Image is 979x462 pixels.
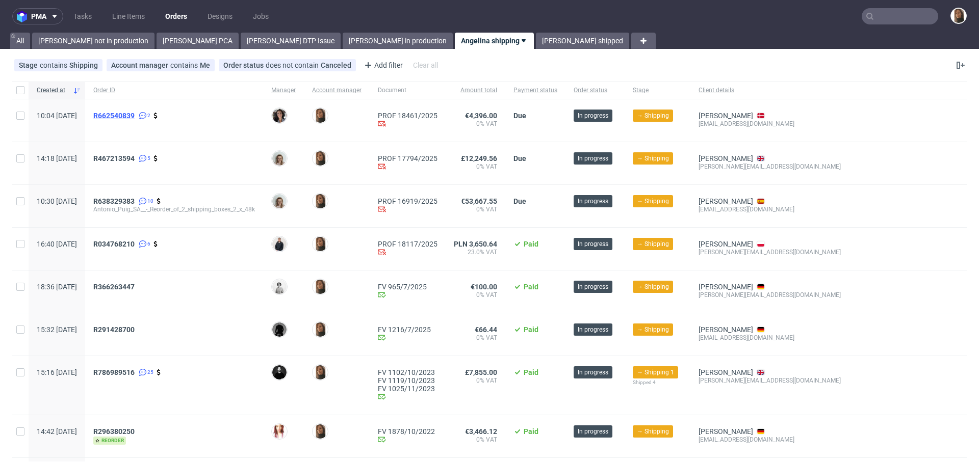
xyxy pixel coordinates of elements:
[578,368,608,377] span: In progress
[93,325,135,334] span: R291428700
[19,61,40,69] span: Stage
[93,283,137,291] a: R366263447
[137,368,153,376] a: 25
[313,194,327,208] img: Angelina Marć
[93,197,135,205] span: R638329383
[93,205,255,213] span: Antonio_Puig_SA__-_Reorder_of_2_shipping_boxes_2_x_48k
[93,112,135,120] span: R662540839
[272,237,287,251] img: Adrian Margula
[699,376,841,385] div: [PERSON_NAME][EMAIL_ADDRESS][DOMAIN_NAME]
[411,58,440,72] div: Clear all
[454,86,497,95] span: Amount total
[37,154,77,162] span: 14:18 [DATE]
[471,283,497,291] span: €100.00
[170,61,200,69] span: contains
[578,325,608,334] span: In progress
[637,282,669,291] span: → Shipping
[313,424,327,439] img: Angelina Marć
[465,427,497,436] span: €3,466.12
[699,162,841,171] div: [PERSON_NAME][EMAIL_ADDRESS][DOMAIN_NAME]
[271,86,296,95] span: Manager
[633,86,682,95] span: Stage
[313,108,327,123] img: Angelina Marć
[699,291,841,299] div: [PERSON_NAME][EMAIL_ADDRESS][DOMAIN_NAME]
[147,240,150,248] span: 6
[699,427,753,436] a: [PERSON_NAME]
[312,86,362,95] span: Account manager
[699,154,753,162] a: [PERSON_NAME]
[93,86,255,95] span: Order ID
[699,368,753,376] a: [PERSON_NAME]
[699,120,841,128] div: [EMAIL_ADDRESS][DOMAIN_NAME]
[637,239,669,249] span: → Shipping
[513,154,526,162] span: Due
[223,61,266,69] span: Order status
[378,112,437,120] a: PROF 18461/2025
[578,197,608,206] span: In progress
[10,33,30,49] a: All
[454,120,497,128] span: 0% VAT
[93,368,137,376] a: R786989516
[454,436,497,444] span: 0% VAT
[93,427,135,436] span: R296380250
[147,368,153,376] span: 25
[313,365,327,379] img: Angelina Marć
[37,112,77,120] span: 10:04 [DATE]
[637,427,669,436] span: → Shipping
[465,368,497,376] span: £7,855.00
[574,86,616,95] span: Order status
[67,8,98,24] a: Tasks
[637,111,669,120] span: → Shipping
[32,33,154,49] a: [PERSON_NAME] not in production
[513,197,526,205] span: Due
[159,8,193,24] a: Orders
[454,248,497,256] span: 23.0% VAT
[147,197,153,205] span: 10
[137,197,153,205] a: 10
[378,325,437,334] a: FV 1216/7/2025
[536,33,629,49] a: [PERSON_NAME] shipped
[93,437,126,445] span: reorder
[637,154,669,163] span: → Shipping
[699,197,753,205] a: [PERSON_NAME]
[378,368,437,376] a: FV 1102/10/2023
[637,325,669,334] span: → Shipping
[699,248,841,256] div: [PERSON_NAME][EMAIL_ADDRESS][DOMAIN_NAME]
[37,325,77,334] span: 15:32 [DATE]
[378,385,437,393] a: FV 1025/11/2023
[461,154,497,162] span: £12,249.56
[93,283,135,291] span: R366263447
[200,61,210,69] div: Me
[272,280,287,294] img: Dudek Mariola
[524,325,538,334] span: Paid
[106,8,151,24] a: Line Items
[93,240,135,248] span: R034768210
[93,197,137,205] a: R638329383
[454,291,497,299] span: 0% VAT
[93,154,137,162] a: R467213594
[524,240,538,248] span: Paid
[475,325,497,334] span: €66.44
[465,112,497,120] span: €4,396.00
[513,86,557,95] span: Payment status
[578,239,608,249] span: In progress
[69,61,98,69] div: Shipping
[40,61,69,69] span: contains
[513,112,526,120] span: Due
[147,154,150,162] span: 5
[378,427,437,436] a: FV 1878/10/2022
[272,108,287,123] img: Moreno Martinez Cristina
[272,365,287,379] img: Grudzień Adrian
[699,436,841,444] div: [EMAIL_ADDRESS][DOMAIN_NAME]
[454,376,497,385] span: 0% VAT
[454,205,497,213] span: 0% VAT
[241,33,341,49] a: [PERSON_NAME] DTP Issue
[455,33,534,49] a: Angelina shipping
[637,197,669,206] span: → Shipping
[272,151,287,166] img: Monika Poźniak
[201,8,239,24] a: Designs
[360,57,405,73] div: Add filter
[524,283,538,291] span: Paid
[93,427,137,436] a: R296380250
[313,322,327,337] img: Angelina Marć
